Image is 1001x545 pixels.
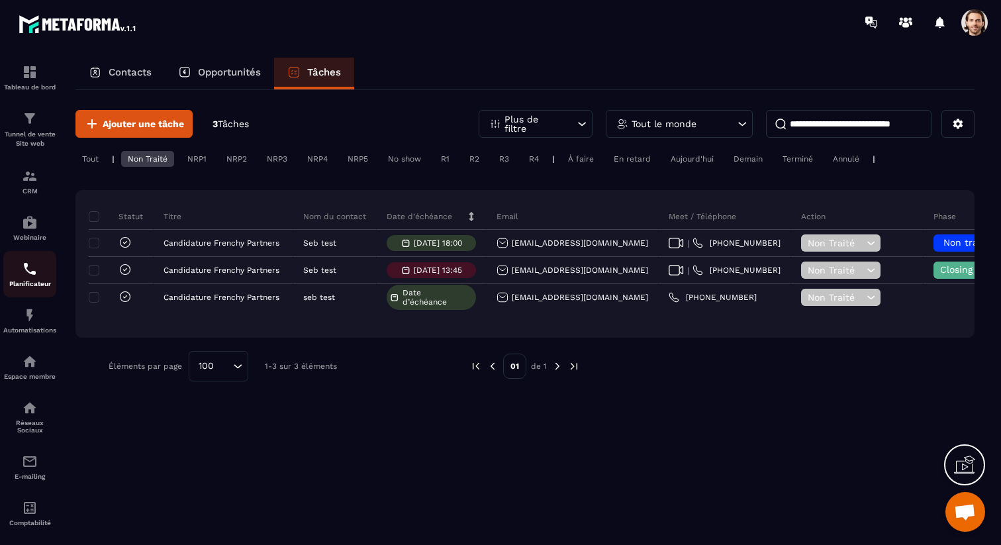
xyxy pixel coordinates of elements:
div: NRP1 [181,151,213,167]
a: formationformationTunnel de vente Site web [3,101,56,158]
p: Titre [164,211,181,222]
p: Comptabilité [3,519,56,526]
img: formation [22,64,38,80]
p: Tunnel de vente Site web [3,130,56,148]
p: Meet / Téléphone [669,211,736,222]
button: Ajouter une tâche [75,110,193,138]
img: automations [22,215,38,230]
div: No show [381,151,428,167]
span: Non traité [943,237,990,248]
a: [PHONE_NUMBER] [669,292,757,303]
div: Terminé [776,151,820,167]
span: Non Traité [808,238,863,248]
img: automations [22,354,38,370]
p: E-mailing [3,473,56,480]
p: 3 [213,118,249,130]
p: Statut [92,211,143,222]
img: prev [487,360,499,372]
span: 100 [194,359,218,373]
p: Date d’échéance [387,211,452,222]
img: formation [22,111,38,126]
span: Date d’échéance [403,288,473,307]
div: Demain [727,151,769,167]
img: automations [22,307,38,323]
p: Candidature Frenchy Partners [164,293,279,302]
span: Non Traité [808,265,863,275]
p: Éléments par page [109,362,182,371]
span: Tâches [218,119,249,129]
p: Planificateur [3,280,56,287]
p: Tâches [307,66,341,78]
p: Seb test [303,266,336,275]
a: automationsautomationsEspace membre [3,344,56,390]
div: R1 [434,151,456,167]
div: En retard [607,151,657,167]
img: prev [470,360,482,372]
a: automationsautomationsWebinaire [3,205,56,251]
p: Tout le monde [632,119,696,128]
img: scheduler [22,261,38,277]
img: accountant [22,500,38,516]
p: Automatisations [3,326,56,334]
p: | [873,154,875,164]
div: Aujourd'hui [664,151,720,167]
img: next [568,360,580,372]
a: Contacts [75,58,165,89]
p: Candidature Frenchy Partners [164,266,279,275]
a: [PHONE_NUMBER] [692,265,781,275]
a: Opportunités [165,58,274,89]
p: Nom du contact [303,211,366,222]
p: de 1 [531,361,547,372]
p: CRM [3,187,56,195]
p: Phase [933,211,956,222]
p: Espace membre [3,373,56,380]
span: Non Traité [808,292,863,303]
div: NRP2 [220,151,254,167]
div: R2 [463,151,486,167]
div: Tout [75,151,105,167]
span: | [687,238,689,248]
img: logo [19,12,138,36]
p: Opportunités [198,66,261,78]
p: Webinaire [3,234,56,241]
div: R3 [493,151,516,167]
span: Ajouter une tâche [103,117,184,130]
img: next [551,360,563,372]
div: À faire [561,151,600,167]
div: NRP3 [260,151,294,167]
img: formation [22,168,38,184]
p: Action [801,211,826,222]
p: | [112,154,115,164]
img: email [22,454,38,470]
p: Seb test [303,238,336,248]
p: Contacts [109,66,152,78]
div: Search for option [189,351,248,381]
p: 01 [503,354,526,379]
div: NRP4 [301,151,334,167]
div: Annulé [826,151,866,167]
a: schedulerschedulerPlanificateur [3,251,56,297]
p: 1-3 sur 3 éléments [265,362,337,371]
div: R4 [522,151,546,167]
a: formationformationCRM [3,158,56,205]
div: NRP5 [341,151,375,167]
p: Email [497,211,518,222]
a: formationformationTableau de bord [3,54,56,101]
a: [PHONE_NUMBER] [692,238,781,248]
a: emailemailE-mailing [3,444,56,490]
p: Plus de filtre [504,115,563,133]
p: seb test [303,293,335,302]
a: social-networksocial-networkRéseaux Sociaux [3,390,56,444]
span: | [687,266,689,275]
input: Search for option [218,359,230,373]
p: | [552,154,555,164]
a: automationsautomationsAutomatisations [3,297,56,344]
div: Ouvrir le chat [945,492,985,532]
img: social-network [22,400,38,416]
p: [DATE] 13:45 [414,266,462,275]
a: accountantaccountantComptabilité [3,490,56,536]
p: Tableau de bord [3,83,56,91]
p: Candidature Frenchy Partners [164,238,279,248]
div: Non Traité [121,151,174,167]
a: Tâches [274,58,354,89]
